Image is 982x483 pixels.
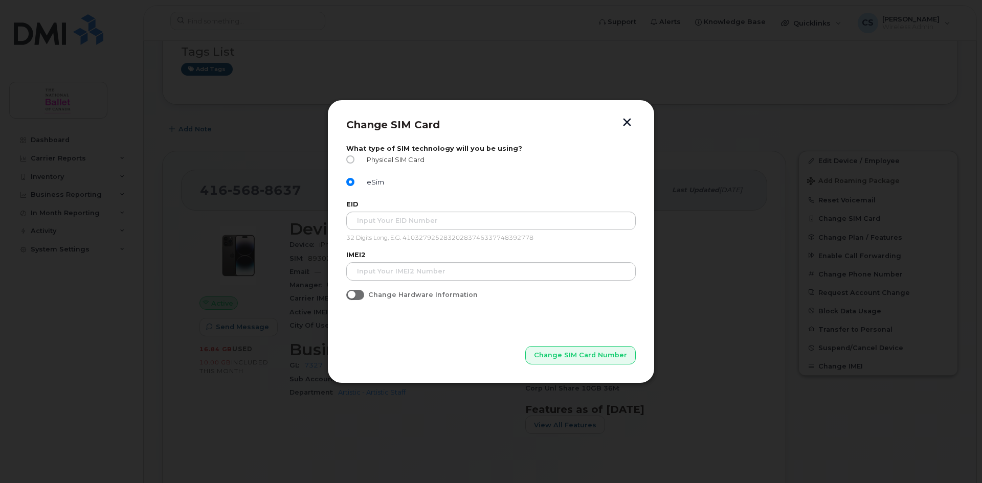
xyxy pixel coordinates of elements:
span: Change SIM Card Number [534,350,627,360]
input: Input Your EID Number [346,212,636,230]
label: EID [346,200,636,208]
span: eSim [363,178,384,186]
span: Change Hardware Information [368,291,478,298]
p: 32 Digits Long, E.G. 41032792528320283746337748392778 [346,234,636,242]
input: Input your IMEI2 Number [346,262,636,281]
input: eSim [346,178,354,186]
button: Change SIM Card Number [525,346,636,364]
label: What type of SIM technology will you be using? [346,145,636,152]
input: Physical SIM Card [346,155,354,164]
span: Change SIM Card [346,119,440,131]
span: Physical SIM Card [363,156,425,164]
label: IMEI2 [346,251,636,259]
input: Change Hardware Information [346,290,354,298]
